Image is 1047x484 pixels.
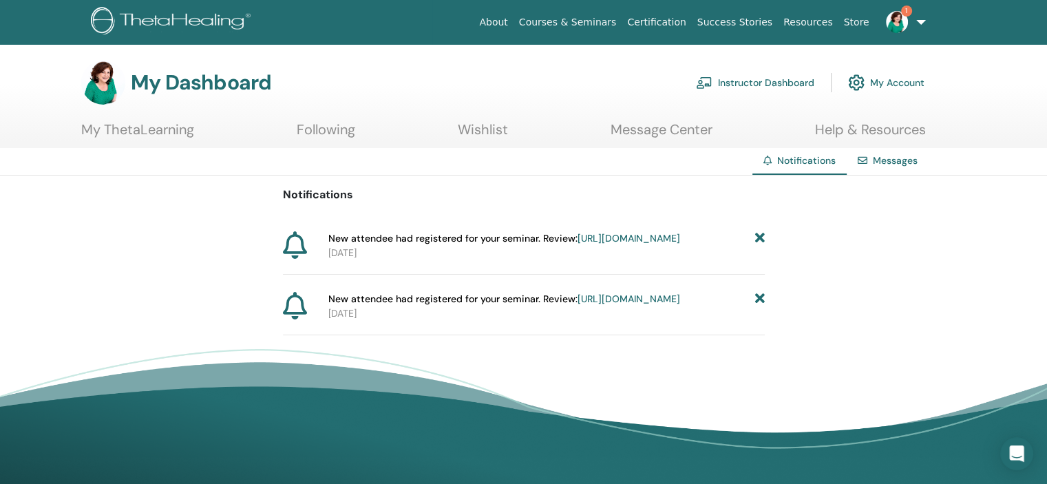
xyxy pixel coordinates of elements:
a: About [474,10,513,35]
a: Help & Resources [815,121,926,148]
span: Notifications [777,154,836,167]
span: 1 [901,6,912,17]
div: Open Intercom Messenger [1000,437,1033,470]
a: Resources [778,10,838,35]
span: New attendee had registered for your seminar. Review: [328,231,680,246]
a: Messages [873,154,918,167]
a: Message Center [611,121,712,148]
a: Success Stories [692,10,778,35]
a: My Account [848,67,924,98]
img: default.jpg [886,11,908,33]
img: logo.png [91,7,255,38]
a: My ThetaLearning [81,121,194,148]
img: cog.svg [848,71,865,94]
a: Wishlist [458,121,508,148]
h3: My Dashboard [131,70,271,95]
a: [URL][DOMAIN_NAME] [578,232,680,244]
span: New attendee had registered for your seminar. Review: [328,292,680,306]
p: [DATE] [328,246,765,260]
p: Notifications [283,187,765,203]
a: [URL][DOMAIN_NAME] [578,293,680,305]
a: Instructor Dashboard [696,67,814,98]
p: [DATE] [328,306,765,321]
a: Following [297,121,355,148]
a: Courses & Seminars [514,10,622,35]
img: default.jpg [81,61,125,105]
img: chalkboard-teacher.svg [696,76,712,89]
a: Store [838,10,875,35]
a: Certification [622,10,691,35]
